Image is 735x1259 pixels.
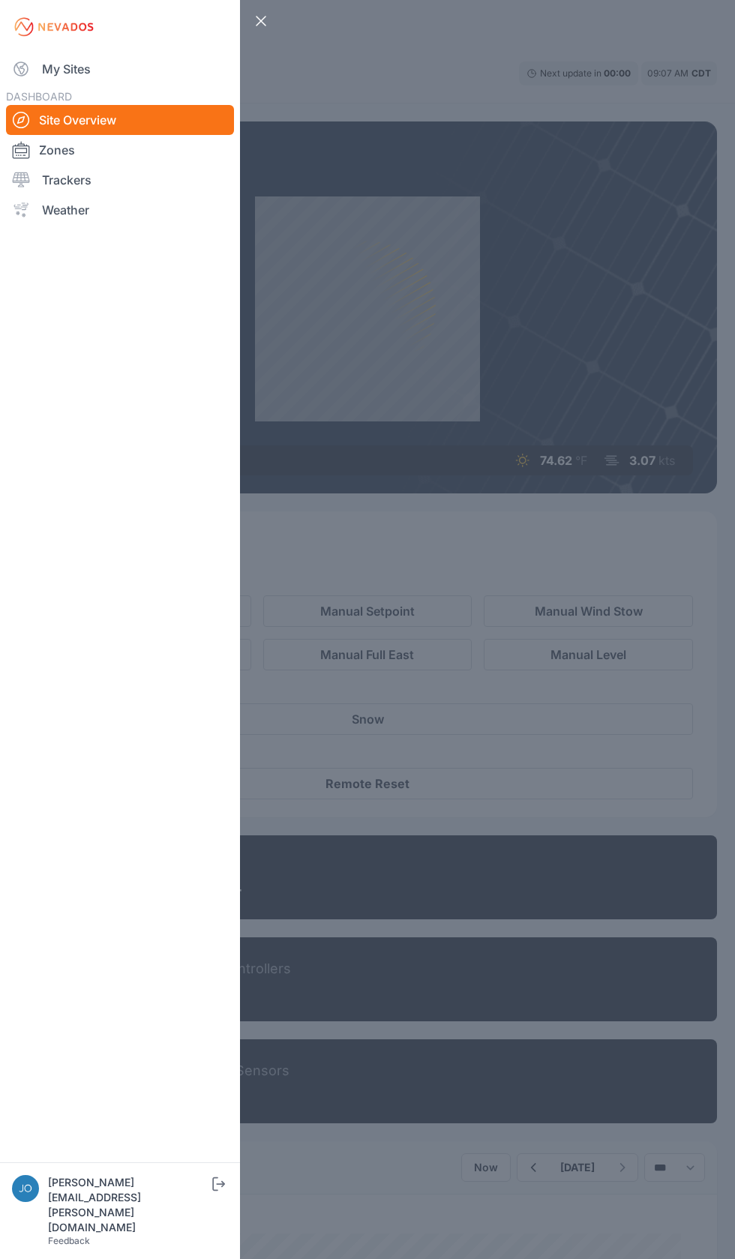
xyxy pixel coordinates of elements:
a: Site Overview [6,105,234,135]
a: Feedback [48,1235,90,1246]
a: Trackers [6,165,234,195]
div: [PERSON_NAME][EMAIL_ADDRESS][PERSON_NAME][DOMAIN_NAME] [48,1175,209,1235]
img: joe.mikula@nevados.solar [12,1175,39,1202]
a: Weather [6,195,234,225]
a: My Sites [6,54,234,84]
img: Nevados [12,15,96,39]
a: Zones [6,135,234,165]
span: DASHBOARD [6,90,72,103]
